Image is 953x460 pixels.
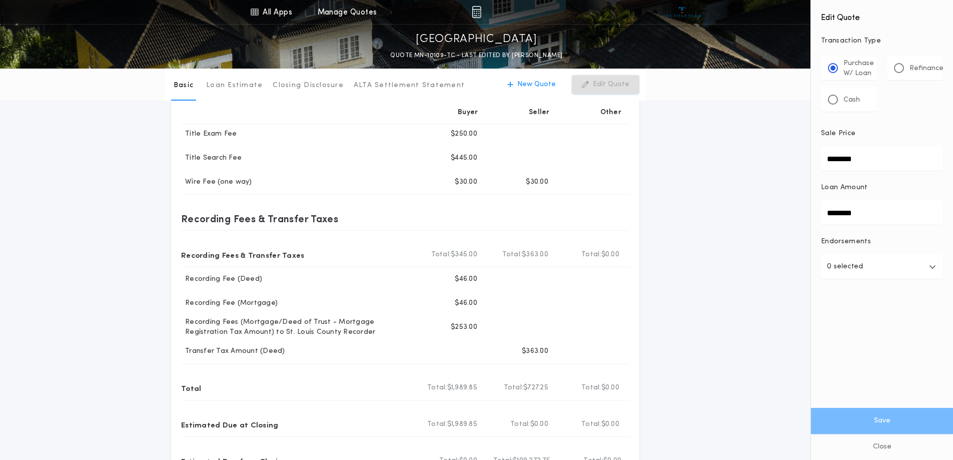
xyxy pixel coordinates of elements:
p: Title Exam Fee [181,129,237,139]
input: Sale Price [821,147,943,171]
p: Other [600,108,621,118]
span: $0.00 [601,383,619,393]
p: $30.00 [526,177,548,187]
p: Purchase W/ Loan [843,59,874,79]
h4: Edit Quote [821,6,943,24]
b: Total: [427,419,447,429]
p: $46.00 [455,274,477,284]
b: Total: [431,250,451,260]
b: Total: [581,419,601,429]
b: Total: [581,383,601,393]
p: Transfer Tax Amount (Deed) [181,346,285,356]
p: $445.00 [451,153,477,163]
p: $250.00 [451,129,477,139]
span: $0.00 [601,250,619,260]
p: $46.00 [455,298,477,308]
p: Refinance [909,64,943,74]
p: New Quote [517,80,556,90]
p: Wire Fee (one way) [181,177,252,187]
span: $363.00 [522,250,548,260]
p: Transaction Type [821,36,943,46]
span: $345.00 [451,250,477,260]
p: Recording Fee (Deed) [181,274,262,284]
p: Basic [174,81,194,91]
p: Recording Fee (Mortgage) [181,298,278,308]
span: $1,989.85 [447,383,477,393]
input: Loan Amount [821,201,943,225]
button: Edit Quote [572,75,639,94]
img: vs-icon [663,7,701,17]
p: 0 selected [827,261,863,273]
p: Edit Quote [593,80,629,90]
b: Total: [504,383,524,393]
span: $0.00 [601,419,619,429]
span: $0.00 [530,419,548,429]
button: Close [811,434,953,460]
p: $253.00 [451,322,477,332]
b: Total: [502,250,522,260]
p: Recording Fees & Transfer Taxes [181,211,338,227]
b: Total: [510,419,530,429]
p: [GEOGRAPHIC_DATA] [416,32,537,48]
button: New Quote [497,75,566,94]
button: 0 selected [821,255,943,279]
p: Title Search Fee [181,153,242,163]
p: Sale Price [821,129,855,139]
p: QUOTE MN-10109-TC - LAST EDITED BY [PERSON_NAME] [390,51,562,61]
img: img [472,6,481,18]
p: Seller [529,108,550,118]
p: Loan Estimate [206,81,263,91]
p: Total [181,380,201,396]
b: Total: [581,250,601,260]
p: Cash [843,95,860,105]
p: Closing Disclosure [273,81,344,91]
p: $30.00 [455,177,477,187]
span: $1,989.85 [447,419,477,429]
b: Total: [427,383,447,393]
p: Recording Fees (Mortgage/Deed of Trust - Mortgage Registration Tax Amount) to St. Louis County Re... [181,317,414,337]
p: Endorsements [821,237,943,247]
p: Buyer [458,108,478,118]
p: ALTA Settlement Statement [354,81,465,91]
p: Recording Fees & Transfer Taxes [181,247,305,263]
p: $363.00 [522,346,548,356]
button: Save [811,408,953,434]
p: Loan Amount [821,183,868,193]
span: $727.25 [523,383,548,393]
p: Estimated Due at Closing [181,416,279,432]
